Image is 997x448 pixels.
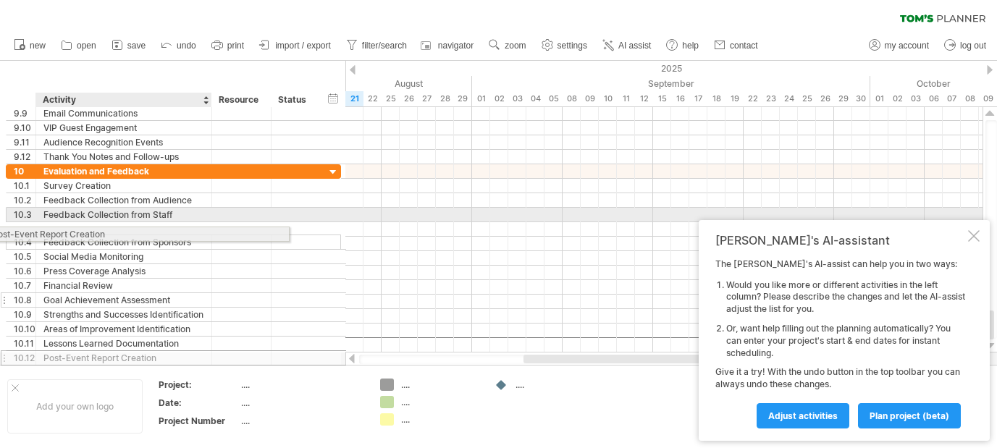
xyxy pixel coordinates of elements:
[617,91,635,106] div: Thursday, 11 September 2025
[14,121,35,135] div: 9.10
[159,397,238,409] div: Date:
[906,91,925,106] div: Friday, 3 October 2025
[599,91,617,106] div: Wednesday, 10 September 2025
[757,403,849,428] a: Adjust activities
[43,208,204,221] div: Feedback Collection from Staff
[43,264,204,278] div: Press Coverage Analysis
[941,36,990,55] a: log out
[418,36,478,55] a: navigator
[943,91,961,106] div: Tuesday, 7 October 2025
[43,121,204,135] div: VIP Guest Engagement
[960,41,986,51] span: log out
[14,308,35,321] div: 10.9
[885,41,929,51] span: my account
[538,36,592,55] a: settings
[159,379,238,391] div: Project:
[241,415,363,427] div: ....
[618,41,651,51] span: AI assist
[490,91,508,106] div: Tuesday, 2 September 2025
[14,279,35,292] div: 10.7
[870,410,949,421] span: plan project (beta)
[14,293,35,307] div: 10.8
[14,179,35,193] div: 10.1
[508,91,526,106] div: Wednesday, 3 September 2025
[852,91,870,106] div: Tuesday, 30 September 2025
[707,91,725,106] div: Thursday, 18 September 2025
[345,91,363,106] div: Thursday, 21 August 2025
[159,415,238,427] div: Project Number
[14,235,35,249] div: 10.4
[485,36,530,55] a: zoom
[715,233,965,248] div: [PERSON_NAME]'s AI-assistant
[865,36,933,55] a: my account
[401,413,480,426] div: ....
[241,397,363,409] div: ....
[43,351,204,365] div: Post-Event Report Creation
[516,379,594,391] div: ....
[563,91,581,106] div: Monday, 8 September 2025
[14,351,35,365] div: 10.12
[762,91,780,106] div: Tuesday, 23 September 2025
[780,91,798,106] div: Wednesday, 24 September 2025
[744,91,762,106] div: Monday, 22 September 2025
[43,150,204,164] div: Thank You Notes and Follow-ups
[43,293,204,307] div: Goal Achievement Assessment
[858,403,961,428] a: plan project (beta)
[505,41,526,51] span: zoom
[558,41,587,51] span: settings
[526,91,544,106] div: Thursday, 4 September 2025
[816,91,834,106] div: Friday, 26 September 2025
[43,322,204,336] div: Areas of Improvement Identification
[14,193,35,207] div: 10.2
[635,91,653,106] div: Friday, 12 September 2025
[689,91,707,106] div: Wednesday, 17 September 2025
[401,379,480,391] div: ....
[14,264,35,278] div: 10.6
[14,106,35,120] div: 9.9
[581,91,599,106] div: Tuesday, 9 September 2025
[278,93,310,107] div: Status
[362,41,407,51] span: filter/search
[14,164,35,178] div: 10
[14,150,35,164] div: 9.12
[43,250,204,263] div: Social Media Monitoring
[14,250,35,263] div: 10.5
[726,279,965,316] li: Would you like more or different activities in the left column? Please describe the changes and l...
[14,208,35,221] div: 10.3
[401,396,480,408] div: ....
[725,91,744,106] div: Friday, 19 September 2025
[710,36,762,55] a: contact
[662,36,703,55] a: help
[834,91,852,106] div: Monday, 29 September 2025
[671,91,689,106] div: Tuesday, 16 September 2025
[43,93,203,107] div: Activity
[438,41,474,51] span: navigator
[342,36,411,55] a: filter/search
[653,91,671,106] div: Monday, 15 September 2025
[798,91,816,106] div: Thursday, 25 September 2025
[14,135,35,149] div: 9.11
[472,76,870,91] div: September 2025
[888,91,906,106] div: Thursday, 2 October 2025
[43,179,204,193] div: Survey Creation
[870,91,888,106] div: Wednesday, 1 October 2025
[400,91,418,106] div: Tuesday, 26 August 2025
[43,308,204,321] div: Strengths and Successes Identification
[43,235,204,249] div: Feedback Collection from Sponsors
[7,379,143,434] div: Add your own logo
[43,164,204,178] div: Evaluation and Feedback
[436,91,454,106] div: Thursday, 28 August 2025
[979,91,997,106] div: Thursday, 9 October 2025
[925,91,943,106] div: Monday, 6 October 2025
[43,135,204,149] div: Audience Recognition Events
[14,337,35,350] div: 10.11
[544,91,563,106] div: Friday, 5 September 2025
[363,91,382,106] div: Friday, 22 August 2025
[219,93,263,107] div: Resource
[43,279,204,292] div: Financial Review
[730,41,758,51] span: contact
[682,41,699,51] span: help
[961,91,979,106] div: Wednesday, 8 October 2025
[43,193,204,207] div: Feedback Collection from Audience
[43,106,204,120] div: Email Communications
